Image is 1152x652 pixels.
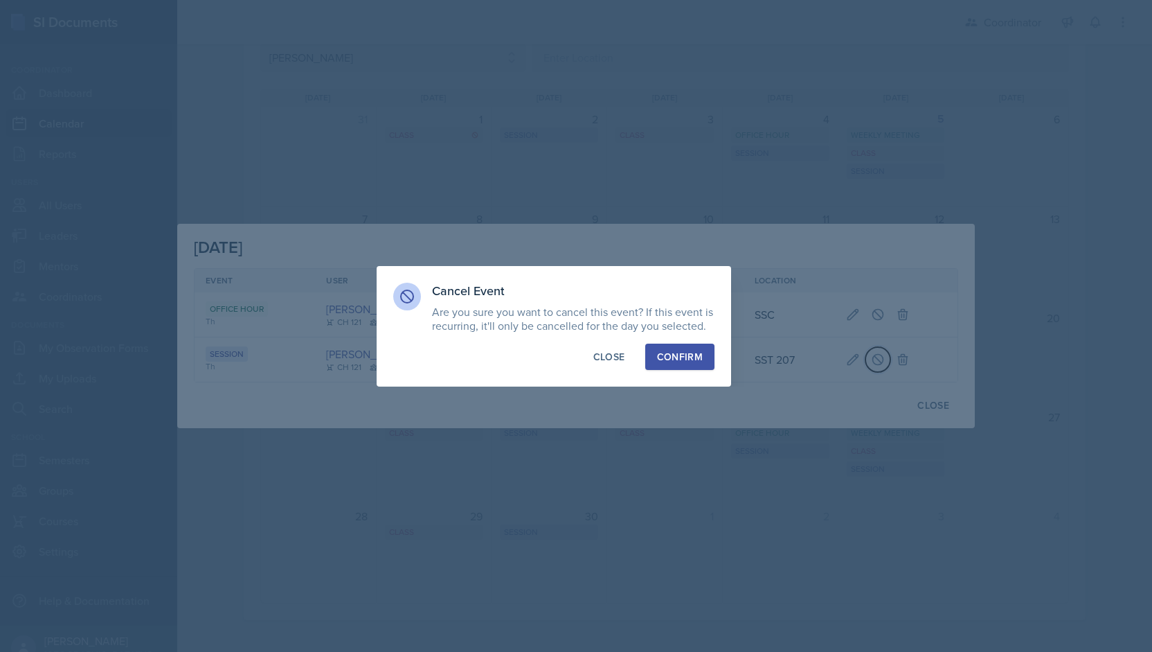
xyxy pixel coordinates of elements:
div: Confirm [657,350,703,364]
div: Close [593,350,625,364]
button: Close [582,344,637,370]
button: Confirm [645,344,714,370]
p: Are you sure you want to cancel this event? If this event is recurring, it'll only be cancelled f... [432,305,714,333]
h3: Cancel Event [432,283,714,299]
